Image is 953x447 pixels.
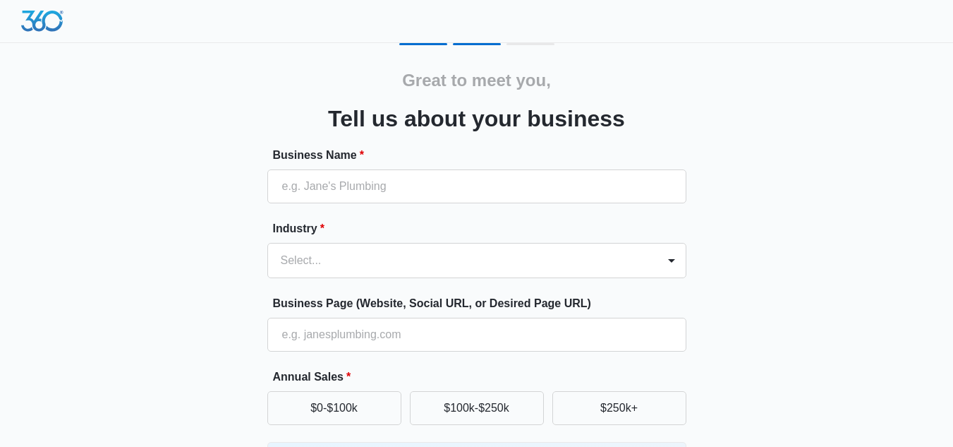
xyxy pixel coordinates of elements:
h2: Great to meet you, [402,68,551,93]
label: Annual Sales [273,369,692,386]
button: $100k-$250k [410,391,544,425]
label: Industry [273,220,692,237]
label: Business Name [273,147,692,164]
button: $250k+ [552,391,686,425]
label: Business Page (Website, Social URL, or Desired Page URL) [273,295,692,312]
input: e.g. Jane's Plumbing [267,169,686,203]
input: e.g. janesplumbing.com [267,318,686,352]
h3: Tell us about your business [328,102,625,136]
button: $0-$100k [267,391,401,425]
